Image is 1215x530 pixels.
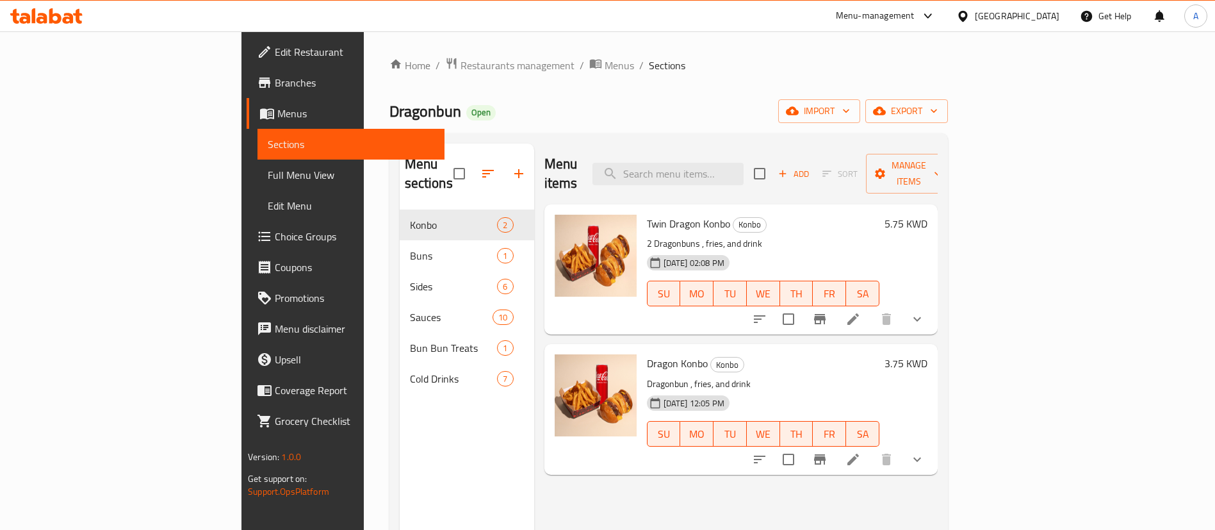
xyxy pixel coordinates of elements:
[909,311,925,327] svg: Show Choices
[503,158,534,189] button: Add section
[275,383,434,398] span: Coverage Report
[647,236,879,252] p: 2 Dragonbuns , fries, and drink
[247,406,444,436] a: Grocery Checklist
[747,421,780,447] button: WE
[275,75,434,90] span: Branches
[851,285,874,303] span: SA
[275,44,434,60] span: Edit Restaurant
[680,281,714,306] button: MO
[647,214,730,233] span: Twin Dragon Konbo
[975,9,1059,23] div: [GEOGRAPHIC_DATA]
[804,304,835,335] button: Branch-specific-item
[818,425,841,443] span: FR
[277,106,434,121] span: Menus
[773,164,814,184] span: Add item
[281,449,301,465] span: 1.0.0
[247,344,444,375] a: Upsell
[497,340,513,356] div: items
[866,154,952,194] button: Manage items
[275,352,434,367] span: Upsell
[400,363,534,394] div: Cold Drinks7
[410,217,498,233] span: Konbo
[780,281,813,306] button: TH
[268,167,434,183] span: Full Menu View
[744,304,775,335] button: sort-choices
[653,285,676,303] span: SU
[680,421,714,447] button: MO
[909,452,925,467] svg: Show Choices
[493,311,512,324] span: 10
[247,252,444,283] a: Coupons
[719,285,742,303] span: TU
[885,354,927,372] h6: 3.75 KWD
[733,217,766,232] span: Konbo
[400,204,534,399] nav: Menu sections
[685,285,708,303] span: MO
[497,217,513,233] div: items
[647,421,681,447] button: SU
[846,421,879,447] button: SA
[773,164,814,184] button: Add
[257,129,444,160] a: Sections
[813,281,846,306] button: FR
[813,421,846,447] button: FR
[268,198,434,213] span: Edit Menu
[257,190,444,221] a: Edit Menu
[497,248,513,263] div: items
[473,158,503,189] span: Sort sections
[902,304,933,335] button: show more
[410,310,493,325] span: Sauces
[257,160,444,190] a: Full Menu View
[498,342,512,354] span: 1
[747,281,780,306] button: WE
[876,158,942,190] span: Manage items
[275,321,434,336] span: Menu disclaimer
[580,58,584,73] li: /
[248,470,307,487] span: Get support on:
[410,340,498,356] div: Bun Bun Treats
[498,219,512,231] span: 2
[544,154,578,193] h2: Menu items
[871,304,902,335] button: delete
[775,306,802,333] span: Select to update
[497,371,513,386] div: items
[647,376,879,392] p: Dragonbun , fries, and drink
[851,425,874,443] span: SA
[775,446,802,473] span: Select to update
[247,98,444,129] a: Menus
[647,354,708,373] span: Dragon Konbo
[247,283,444,313] a: Promotions
[780,421,813,447] button: TH
[247,221,444,252] a: Choice Groups
[785,425,808,443] span: TH
[498,281,512,293] span: 6
[555,354,637,436] img: Dragon Konbo
[710,357,744,372] div: Konbo
[446,160,473,187] span: Select all sections
[498,373,512,385] span: 7
[248,483,329,500] a: Support.OpsPlatform
[247,375,444,406] a: Coverage Report
[275,413,434,429] span: Grocery Checklist
[836,8,915,24] div: Menu-management
[902,444,933,475] button: show more
[389,97,461,126] span: Dragonbun
[445,57,575,74] a: Restaurants management
[818,285,841,303] span: FR
[248,449,279,465] span: Version:
[788,103,850,119] span: import
[498,250,512,262] span: 1
[871,444,902,475] button: delete
[605,58,634,73] span: Menus
[647,281,681,306] button: SU
[275,260,434,275] span: Coupons
[493,310,513,325] div: items
[410,279,498,294] div: Sides
[589,57,634,74] a: Menus
[746,160,773,187] span: Select section
[653,425,676,443] span: SU
[685,425,708,443] span: MO
[658,257,730,269] span: [DATE] 02:08 PM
